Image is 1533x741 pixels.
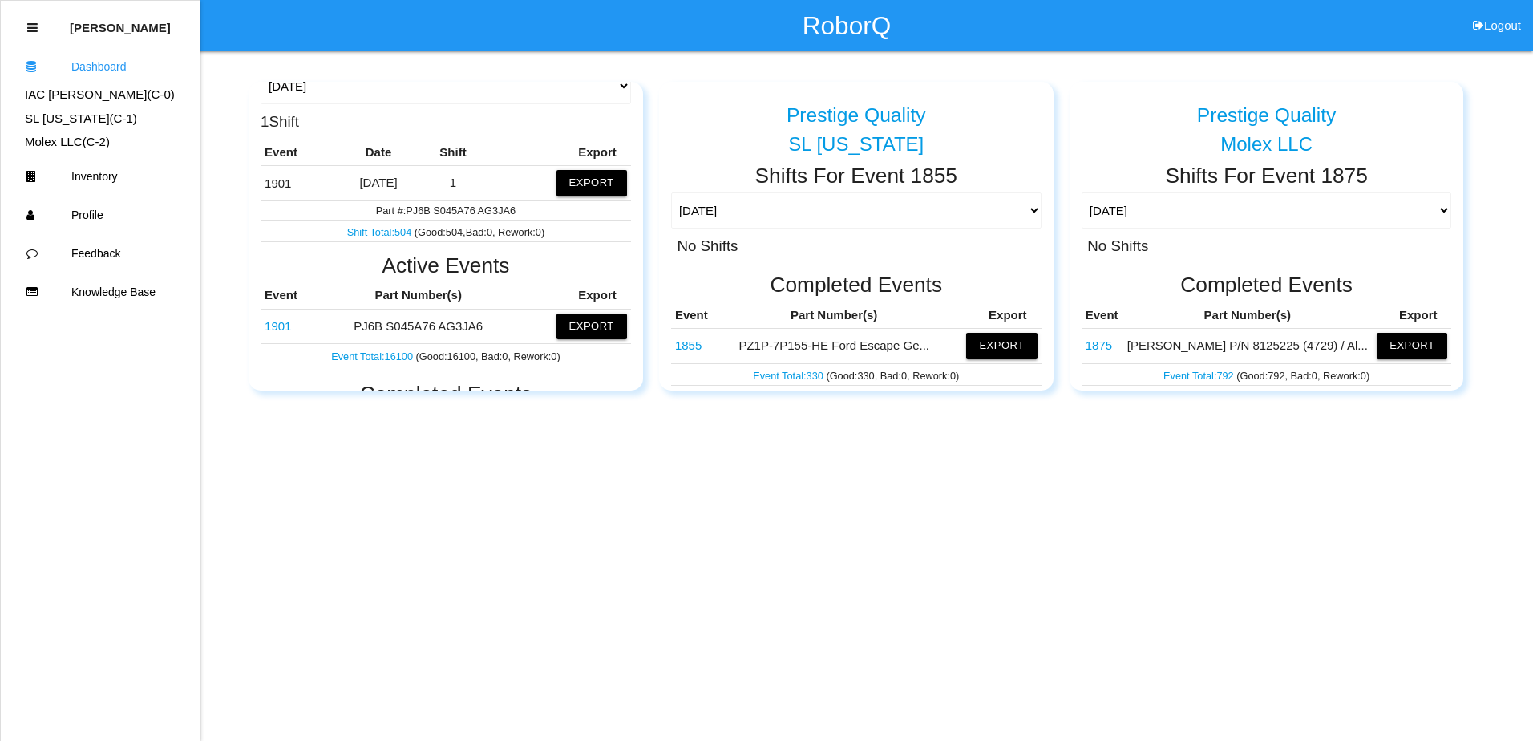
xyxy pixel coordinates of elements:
a: Feedback [1,234,200,273]
th: Part Number(s) [319,282,517,309]
h2: Completed Events [1082,273,1452,297]
th: Event [1082,302,1122,329]
div: Close [27,9,38,47]
p: (Good: 16100 , Bad: 0 , Rework: 0 ) [265,346,627,363]
th: Event [671,302,718,329]
h5: Prestige Quality [1197,104,1337,126]
a: Dashboard [1,47,200,86]
a: Prestige Quality Molex LLC [1082,91,1452,156]
a: IAC [PERSON_NAME](C-0) [25,87,175,101]
a: Knowledge Base [1,273,200,311]
td: PJ6B S045A76 AG3JA6 [319,309,517,343]
h2: Completed Events [671,273,1042,297]
h2: Shifts For Event 1855 [671,164,1042,188]
div: IAC Alma's Dashboard [1,86,200,104]
p: (Good: 330 , Bad: 0 , Rework: 0 ) [675,366,1038,383]
a: Inventory [1,157,200,196]
td: Alma P/N 8125225 (4729) / Alma P/N 8125693 (4739) [1082,329,1122,363]
p: (Good: 792 , Bad: 0 , Rework: 0 ) [1086,366,1448,383]
a: Event Total:792 [1163,370,1236,382]
a: Molex LLC(C-2) [25,135,110,148]
a: 1901 [265,319,291,333]
h2: Shifts For Event 1875 [1082,164,1452,188]
button: Export [1377,333,1447,358]
th: Date [336,140,421,166]
div: Molex LLC's Dashboard [1,133,200,152]
a: Event Total:16100 [331,350,415,362]
h2: Active Events [261,254,631,277]
td: PJ6B S045A76 AG3JA6 [261,309,319,343]
button: Export [556,314,627,339]
a: Shift Total:504 [347,226,415,238]
th: Export [485,140,631,166]
a: 1855 [675,338,702,352]
div: SL Tennessee's Dashboard [1,110,200,128]
th: Export [1373,302,1452,329]
h3: No Shifts [1087,235,1148,255]
a: 1875 [1086,338,1112,352]
p: Thomas Sontag [70,9,171,34]
td: [DATE] [336,166,421,200]
td: PZ1P-7P155-HE Ford Escape Ge... [718,329,949,363]
a: Event Total:330 [753,370,826,382]
a: SL [US_STATE](C-1) [25,111,137,125]
td: PJ6B S045A76 AG3JA6 [261,166,336,200]
td: PZ1P-7P155-HE Ford Escape Gear Shift Assy [671,329,718,363]
h3: 1 Shift [261,111,299,131]
h2: Completed Events [261,383,631,406]
button: Export [966,333,1037,358]
a: Prestige Quality SL [US_STATE] [671,91,1042,156]
th: Export [949,302,1041,329]
div: SL [US_STATE] [671,134,1042,155]
td: [PERSON_NAME] P/N 8125225 (4729) / Al... [1122,329,1373,363]
td: Part #: PJ6B S045A76 AG3JA6 [261,200,631,220]
th: Export [517,282,631,309]
th: Part Number(s) [718,302,949,329]
th: Event [261,282,319,309]
th: Event [261,140,336,166]
a: Profile [1,196,200,234]
p: ( Good : 504 , Bad : 0 , Rework: 0 ) [265,222,627,240]
div: Molex LLC [1082,134,1452,155]
h5: Prestige Quality [787,104,926,126]
button: Export [556,170,627,196]
td: 1 [421,166,485,200]
th: Part Number(s) [1122,302,1373,329]
th: Shift [421,140,485,166]
h3: No Shifts [677,235,738,255]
